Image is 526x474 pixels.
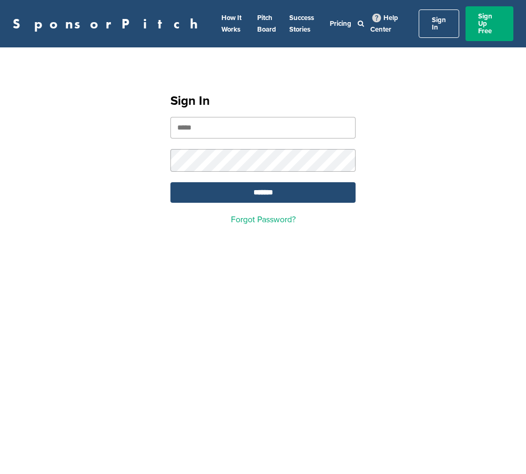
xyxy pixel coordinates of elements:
a: Pitch Board [257,14,276,34]
a: Pricing [330,19,351,28]
a: SponsorPitch [13,17,205,31]
a: Success Stories [289,14,314,34]
a: Help Center [370,12,398,36]
a: Sign In [419,9,459,38]
a: How It Works [221,14,241,34]
a: Sign Up Free [466,6,513,41]
a: Forgot Password? [231,214,296,225]
h1: Sign In [170,92,356,111]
